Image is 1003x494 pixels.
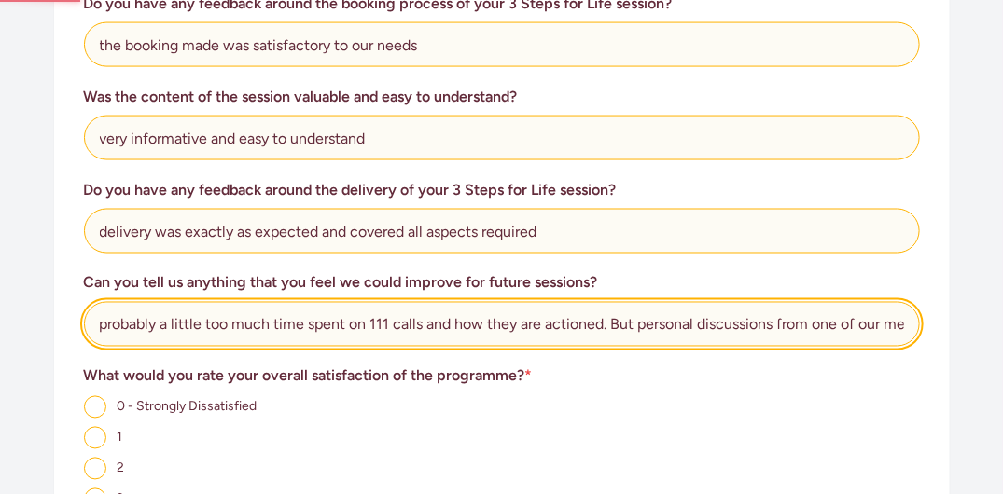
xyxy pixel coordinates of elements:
span: 2 [118,460,125,476]
span: 1 [118,430,123,446]
h3: Can you tell us anything that you feel we could improve for future sessions? [84,272,920,295]
input: 1 [84,427,106,449]
input: 0 - Strongly Dissatisfied [84,396,106,419]
span: 0 - Strongly Dissatisfied [118,399,258,415]
input: 2 [84,458,106,480]
h3: What would you rate your overall satisfaction of the programme? [84,365,920,388]
h3: Do you have any feedback around the delivery of your 3 Steps for Life session? [84,179,920,201]
h3: Was the content of the session valuable and easy to understand? [84,86,920,108]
